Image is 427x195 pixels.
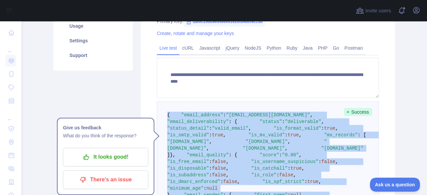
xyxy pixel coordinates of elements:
span: "[DOMAIN_NAME]" [167,139,209,144]
span: "is_dmarc_enforced" [167,179,221,184]
span: "email_quality" [187,152,229,158]
span: false [212,172,226,178]
a: Java [300,43,316,53]
span: , [299,132,302,138]
span: , [321,119,324,124]
span: true [288,132,299,138]
a: cURL [179,43,196,53]
span: "is_spf_strict" [263,179,305,184]
a: Support [61,48,125,63]
span: Success [344,108,372,116]
span: "email_address" [181,112,223,118]
span: , [226,166,229,171]
span: : [321,126,324,131]
span: : { [229,119,237,124]
span: "[DOMAIN_NAME]" [243,146,285,151]
span: null [206,186,218,191]
span: false [279,172,293,178]
p: What do you think of the response? [63,132,148,140]
span: : [221,179,223,184]
span: , [226,159,229,164]
span: : [277,172,279,178]
span: "is_username_suspicious" [251,159,319,164]
a: Usage [61,19,125,33]
span: true [212,132,223,138]
span: "[DOMAIN_NAME]" [246,139,288,144]
span: , [335,126,338,131]
span: false [212,159,226,164]
span: "is_smtp_valid" [167,132,209,138]
span: , [302,166,304,171]
a: Settings [61,33,125,48]
a: Javascript [196,43,223,53]
a: Go [330,43,342,53]
span: false [223,179,237,184]
span: : [282,119,285,124]
span: : [209,159,212,164]
span: "status_detail" [167,126,209,131]
span: "is_mx_valid" [249,132,285,138]
span: , [285,146,288,151]
iframe: Toggle Customer Support [370,178,420,192]
a: Python [264,43,284,53]
span: : [209,166,212,171]
span: : [285,132,288,138]
a: NodeJS [242,43,264,53]
span: "minimum_age" [167,186,203,191]
span: , [299,152,302,158]
span: "0.80" [282,152,299,158]
span: "is_free_email" [167,159,209,164]
span: "is_format_valid" [274,126,321,131]
span: { [167,112,170,118]
span: "status" [260,119,282,124]
span: true [324,126,336,131]
button: Invite users [355,5,392,16]
span: : [ [358,132,366,138]
span: }, [170,152,175,158]
span: : { [229,152,237,158]
span: "[DOMAIN_NAME]" [321,146,363,151]
p: There's an issue [68,174,143,185]
a: Postman [342,43,366,53]
span: , [335,159,338,164]
div: ... [5,40,16,53]
span: false [321,159,335,164]
span: : [209,126,212,131]
a: Create, rotate and manage your keys [157,31,234,36]
span: , [209,139,212,144]
span: "valid_email" [212,126,248,131]
a: jQuery [223,43,242,53]
button: It looks good! [63,148,148,166]
span: 2af0c150d9ed4ee691e20fb4d0f9cc3d [183,17,265,27]
span: , [288,139,290,144]
span: "[EMAIL_ADDRESS][DOMAIN_NAME]" [226,112,310,118]
span: : [209,172,212,178]
span: "deliverable" [285,119,321,124]
span: , [237,179,240,184]
span: "is_catchall" [251,166,288,171]
div: ... [5,108,16,121]
span: , [249,126,251,131]
span: , [310,112,313,118]
span: : [223,112,226,118]
a: Live test [157,43,179,53]
span: , [319,179,321,184]
span: false [212,166,226,171]
span: : [279,152,282,158]
span: , [226,172,229,178]
button: There's an issue [63,170,148,189]
a: Ruby [284,43,300,53]
span: : [319,159,321,164]
span: ] [167,152,170,158]
span: "is_role" [251,172,277,178]
span: true [291,166,302,171]
span: : [203,186,206,191]
span: "mx_records" [324,132,358,138]
span: "score" [260,152,279,158]
p: It looks good! [68,151,143,163]
span: "email_deliverability" [167,119,229,124]
span: : [305,179,307,184]
span: , [293,172,296,178]
span: : [288,166,290,171]
a: PHP [315,43,330,53]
